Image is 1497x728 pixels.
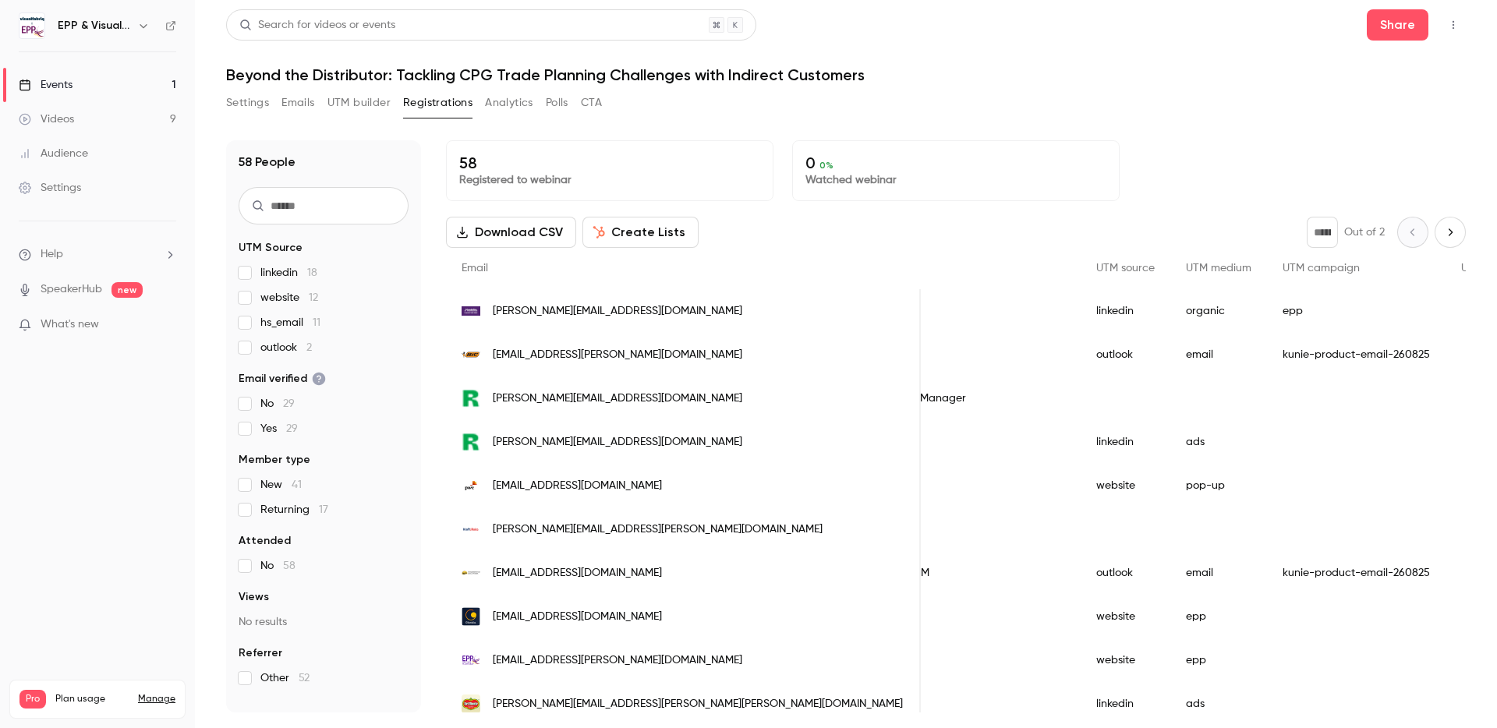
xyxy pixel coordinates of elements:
button: CTA [581,90,602,115]
div: epp [1267,289,1446,333]
span: What's new [41,316,99,333]
div: kunie-product-email-260825 [1267,333,1446,376]
li: help-dropdown-opener [19,246,176,263]
span: Plan usage [55,693,129,705]
img: mdlz.com [462,306,480,316]
img: glanbia.com [462,607,480,626]
h6: EPP & Visualfabriq [58,18,131,34]
p: Registered to webinar [459,172,760,188]
span: Attended [239,533,291,549]
div: epp [1170,595,1267,638]
div: Head of Global RGM [809,551,1081,595]
span: No [260,396,295,412]
button: Share [1367,9,1428,41]
div: outlook [1081,551,1170,595]
div: Sales Director [809,682,1081,726]
span: [EMAIL_ADDRESS][DOMAIN_NAME] [493,478,662,494]
div: email [1170,551,1267,595]
div: RGM Controller [809,595,1081,638]
div: website [1081,595,1170,638]
div: ads [1170,420,1267,464]
div: ads [1170,682,1267,726]
h1: Beyond the Distributor: Tackling CPG Trade Planning Challenges with Indirect Customers [226,65,1466,84]
span: Email [462,263,488,274]
button: Registrations [403,90,472,115]
img: mccain.com [462,564,480,582]
button: Polls [546,90,568,115]
button: Next page [1435,217,1466,248]
span: [EMAIL_ADDRESS][PERSON_NAME][DOMAIN_NAME] [493,652,742,669]
img: delmonte.com [462,694,480,713]
div: GM Asia [809,333,1081,376]
span: [EMAIL_ADDRESS][PERSON_NAME][DOMAIN_NAME] [493,347,742,363]
span: Yes [260,421,298,436]
img: kraftheinz.com [462,520,480,539]
span: 58 [283,560,296,571]
span: Member type [239,452,310,468]
span: linkedin [260,265,317,281]
div: Sr manager [809,507,1081,551]
span: Pro [19,690,46,709]
div: Partner [809,464,1081,507]
p: No results [239,614,409,630]
span: 41 [292,479,302,490]
button: UTM builder [327,90,391,115]
a: SpeakerHub [41,281,102,298]
p: 58 [459,154,760,172]
span: 29 [283,398,295,409]
span: Referrer [239,645,282,661]
span: outlook [260,340,312,355]
div: organic [1170,289,1267,333]
span: [PERSON_NAME][EMAIL_ADDRESS][PERSON_NAME][PERSON_NAME][DOMAIN_NAME] [493,696,903,712]
div: Manager [809,289,1081,333]
span: Returning [260,502,328,518]
div: Videos [19,111,74,127]
span: [PERSON_NAME][EMAIL_ADDRESS][PERSON_NAME][DOMAIN_NAME] [493,521,823,538]
span: Other [260,670,310,686]
span: UTM medium [1186,263,1251,274]
button: Download CSV [446,217,576,248]
span: [EMAIL_ADDRESS][DOMAIN_NAME] [493,609,662,625]
a: Manage [138,693,175,705]
iframe: Noticeable Trigger [157,318,176,332]
div: website [1081,464,1170,507]
span: 17 [319,504,328,515]
span: new [111,282,143,298]
button: Analytics [485,90,533,115]
div: linkedin [1081,420,1170,464]
span: website [260,290,318,306]
div: outlook [1081,333,1170,376]
img: EPP & Visualfabriq [19,13,44,38]
img: pwc.com [462,476,480,495]
span: UTM Source [239,240,303,256]
span: [PERSON_NAME][EMAIL_ADDRESS][DOMAIN_NAME] [493,434,742,451]
p: Out of 2 [1344,224,1385,240]
img: riversidenaturals.com [462,389,480,408]
span: Email verified [239,371,326,387]
span: 52 [299,673,310,684]
h1: 58 People [239,153,296,171]
p: Watched webinar [805,172,1106,188]
button: Emails [281,90,314,115]
div: email [1170,333,1267,376]
img: riversidenaturals.com [462,433,480,451]
div: Events [19,77,73,93]
span: 0 % [819,160,833,171]
span: 2 [306,342,312,353]
div: Account Manager [809,420,1081,464]
div: linkedin [1081,289,1170,333]
span: [PERSON_NAME][EMAIL_ADDRESS][DOMAIN_NAME] [493,303,742,320]
span: UTM campaign [1283,263,1360,274]
button: Settings [226,90,269,115]
span: Help [41,246,63,263]
div: pop-up [1170,464,1267,507]
button: Create Lists [582,217,699,248]
div: epp [1170,638,1267,682]
div: linkedin [1081,682,1170,726]
span: UTM source [1096,263,1155,274]
div: kunie-product-email-260825 [1267,551,1446,595]
p: 0 [805,154,1106,172]
span: 11 [313,317,320,328]
span: New [260,477,302,493]
span: No [260,558,296,574]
